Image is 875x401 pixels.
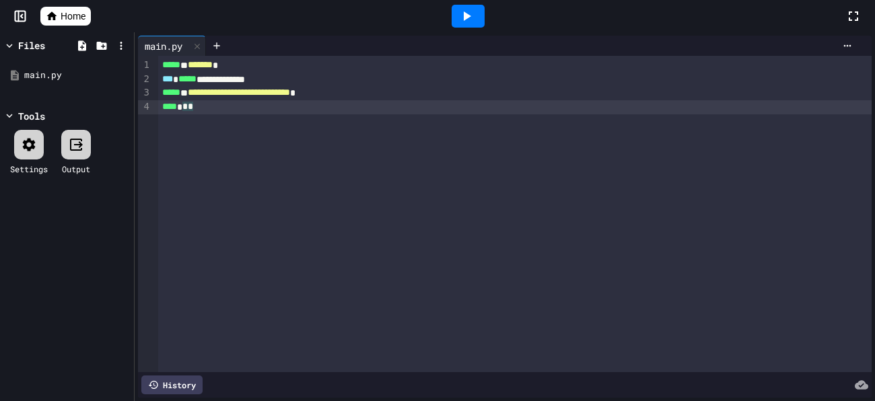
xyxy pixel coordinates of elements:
div: 1 [138,59,151,73]
div: Files [18,38,45,52]
div: 2 [138,73,151,87]
div: Output [62,163,90,175]
div: main.py [24,69,129,82]
div: Tools [18,109,45,123]
div: 4 [138,100,151,114]
div: Settings [10,163,48,175]
div: main.py [138,36,206,56]
a: Home [40,7,91,26]
div: History [141,375,203,394]
span: Home [61,9,85,23]
div: main.py [138,39,189,53]
div: 3 [138,86,151,100]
